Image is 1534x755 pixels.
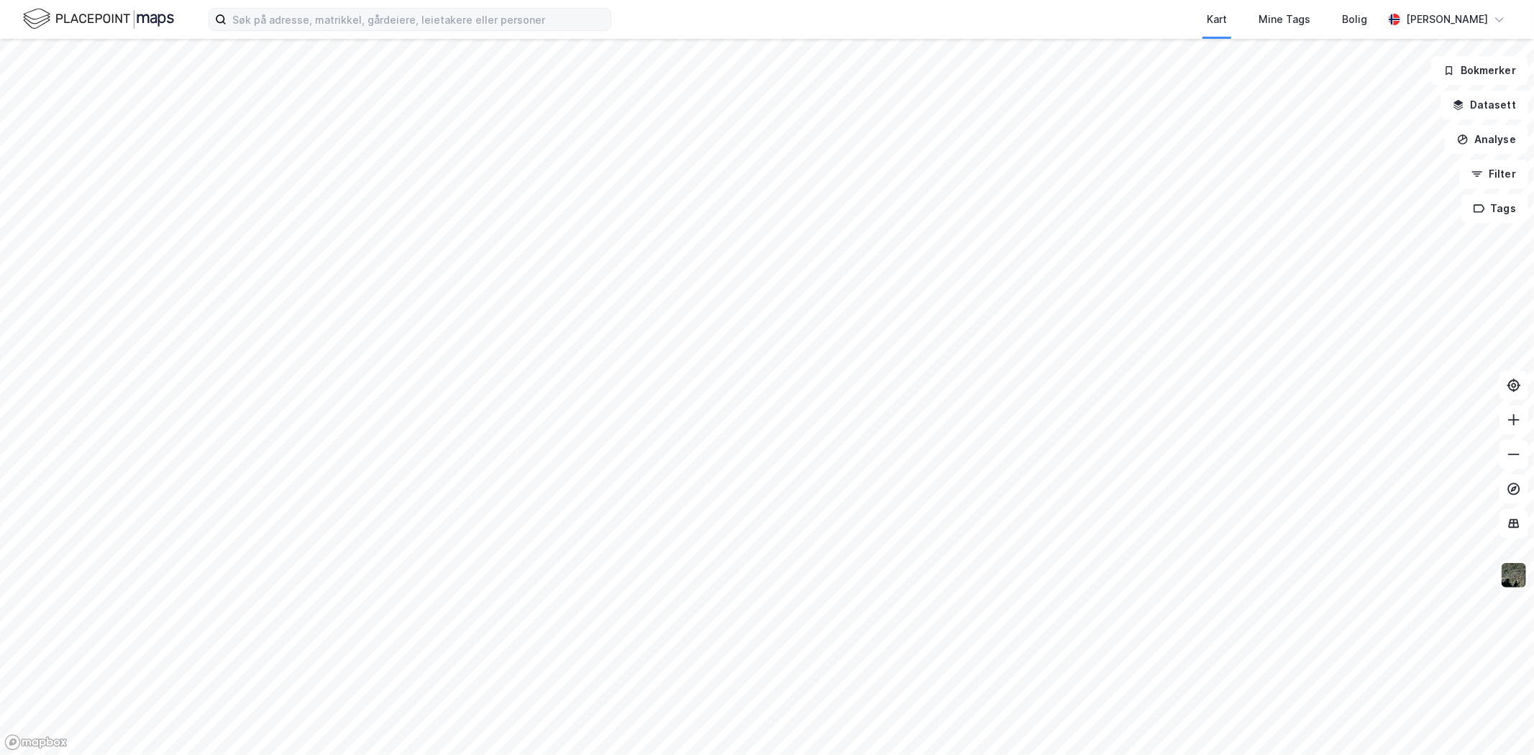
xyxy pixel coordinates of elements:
img: logo.f888ab2527a4732fd821a326f86c7f29.svg [23,6,174,32]
div: Mine Tags [1259,11,1310,28]
div: Kart [1207,11,1227,28]
iframe: Chat Widget [1462,686,1534,755]
input: Søk på adresse, matrikkel, gårdeiere, leietakere eller personer [227,9,611,30]
div: Bolig [1342,11,1367,28]
div: [PERSON_NAME] [1406,11,1488,28]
